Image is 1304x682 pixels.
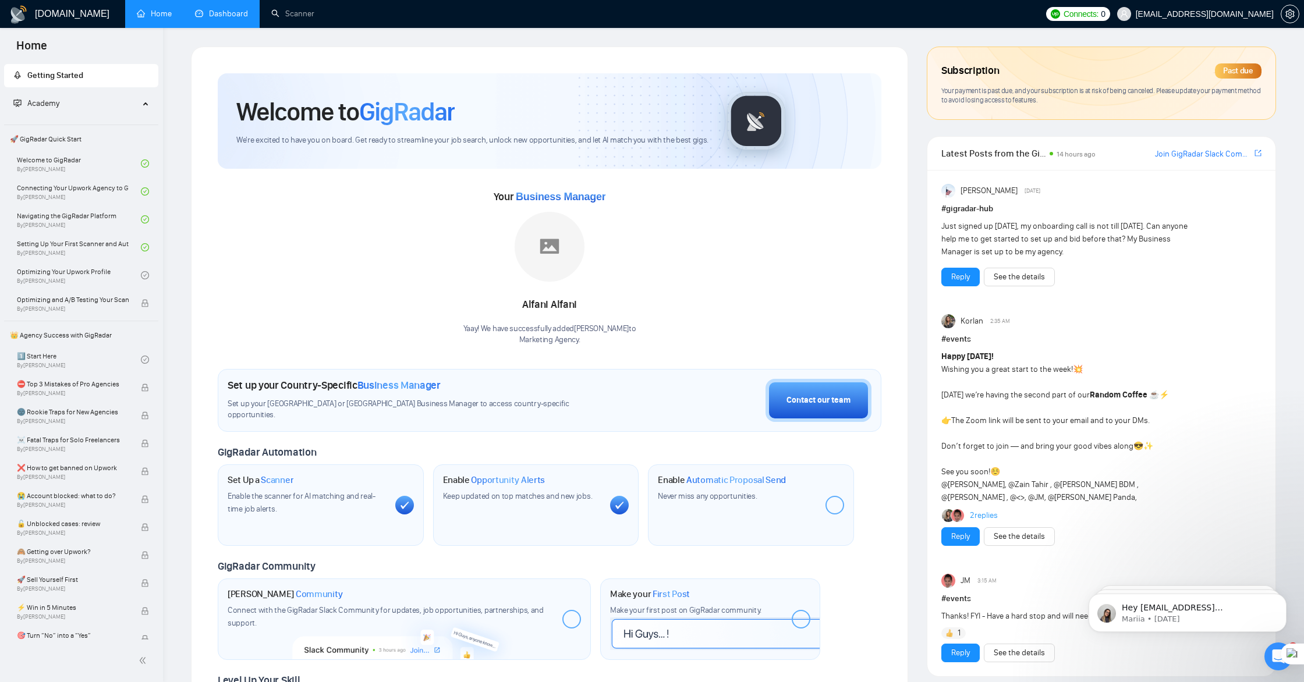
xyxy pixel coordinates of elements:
a: Setting Up Your First Scanner and Auto-BidderBy[PERSON_NAME] [17,235,141,260]
iframe: Intercom live chat [1264,642,1292,670]
a: searchScanner [271,9,314,19]
span: ☕ [1149,390,1159,400]
span: JM [961,574,970,587]
button: Reply [941,268,980,286]
img: Korlan [942,509,955,522]
span: ✨ [1143,441,1153,451]
span: lock [141,523,149,531]
div: Yaay! We have successfully added [PERSON_NAME] to [463,324,636,346]
span: 😭 Account blocked: what to do? [17,490,129,502]
a: Optimizing Your Upwork ProfileBy[PERSON_NAME] [17,262,141,288]
span: 🙈 Getting over Upwork? [17,546,129,557]
span: lock [141,411,149,420]
span: We're excited to have you on board. Get ready to streamline your job search, unlock new opportuni... [236,135,708,146]
a: 1️⃣ Start HereBy[PERSON_NAME] [17,347,141,372]
img: 👍 [945,629,954,637]
button: setting [1281,5,1299,23]
span: lock [141,635,149,643]
span: check-circle [141,159,149,168]
span: Scanner [261,474,293,486]
a: homeHome [137,9,172,19]
a: Connecting Your Upwork Agency to GigRadarBy[PERSON_NAME] [17,179,141,204]
span: lock [141,607,149,615]
button: Reply [941,527,980,546]
span: Korlan [961,315,983,328]
span: [DATE] [1025,186,1040,196]
span: lock [141,383,149,392]
a: Navigating the GigRadar PlatformBy[PERSON_NAME] [17,207,141,232]
a: See the details [994,271,1045,283]
img: Korlan [941,314,955,328]
a: See the details [994,647,1045,659]
span: 2:35 AM [990,316,1010,326]
span: rocket [13,71,22,79]
span: lock [141,299,149,307]
span: lock [141,467,149,475]
span: Connect with the GigRadar Slack Community for updates, job opportunities, partnerships, and support. [228,605,544,628]
span: Getting Started [27,70,83,80]
span: check-circle [141,243,149,251]
span: Never miss any opportunities. [658,491,757,501]
span: ☺️ [990,467,1000,477]
span: 5 [1288,642,1298,652]
h1: Welcome to [236,96,455,127]
a: export [1255,148,1262,159]
span: lock [141,551,149,559]
span: Academy [13,98,59,108]
h1: [PERSON_NAME] [228,588,343,600]
span: Latest Posts from the GigRadar Community [941,146,1046,161]
a: Reply [951,530,970,543]
button: See the details [984,527,1055,546]
span: 👑 Agency Success with GigRadar [5,324,157,347]
strong: Happy [DATE]! [941,351,994,361]
h1: Enable [658,474,786,486]
span: Set up your [GEOGRAPHIC_DATA] or [GEOGRAPHIC_DATA] Business Manager to access country-specific op... [228,399,614,421]
div: Contact our team [786,394,851,407]
span: 14 hours ago [1057,150,1096,158]
div: Alfani Alfani [463,295,636,315]
img: upwork-logo.png [1051,9,1060,19]
span: By [PERSON_NAME] [17,390,129,397]
span: Community [296,588,343,600]
a: 2replies [970,510,998,521]
img: logo [9,5,28,24]
span: By [PERSON_NAME] [17,557,129,564]
span: setting [1281,9,1299,19]
h1: Enable [443,474,545,486]
span: user [1120,10,1128,18]
span: fund-projection-screen [13,99,22,107]
span: Business Manager [357,379,441,392]
h1: # events [941,592,1262,605]
a: Reply [951,271,970,283]
span: Your payment is past due, and your subscription is at risk of being canceled. Please update your ... [941,86,1261,105]
img: slackcommunity-bg.png [293,606,516,659]
span: Opportunity Alerts [471,474,545,486]
img: Anisuzzaman Khan [941,184,955,198]
span: [PERSON_NAME] [961,184,1018,197]
span: Subscription [941,61,999,81]
li: Getting Started [4,64,158,87]
span: GigRadar [359,96,455,127]
span: First Post [653,588,690,600]
span: Home [7,37,56,62]
span: GigRadar Automation [218,446,316,459]
span: Academy [27,98,59,108]
a: dashboardDashboard [195,9,248,19]
span: double-left [139,655,150,666]
span: export [1255,148,1262,158]
span: 💥 [1073,364,1083,374]
span: Keep updated on top matches and new jobs. [443,491,593,501]
span: Your [494,190,606,203]
span: 🎯 Turn “No” into a “Yes” [17,630,129,641]
a: See the details [994,530,1045,543]
button: See the details [984,644,1055,662]
span: 1 [958,627,961,639]
h1: Set Up a [228,474,293,486]
span: Enable the scanner for AI matching and real-time job alerts. [228,491,375,514]
span: lock [141,495,149,503]
a: Join GigRadar Slack Community [1155,148,1252,161]
span: 🌚 Rookie Traps for New Agencies [17,406,129,418]
span: 🚀 GigRadar Quick Start [5,127,157,151]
